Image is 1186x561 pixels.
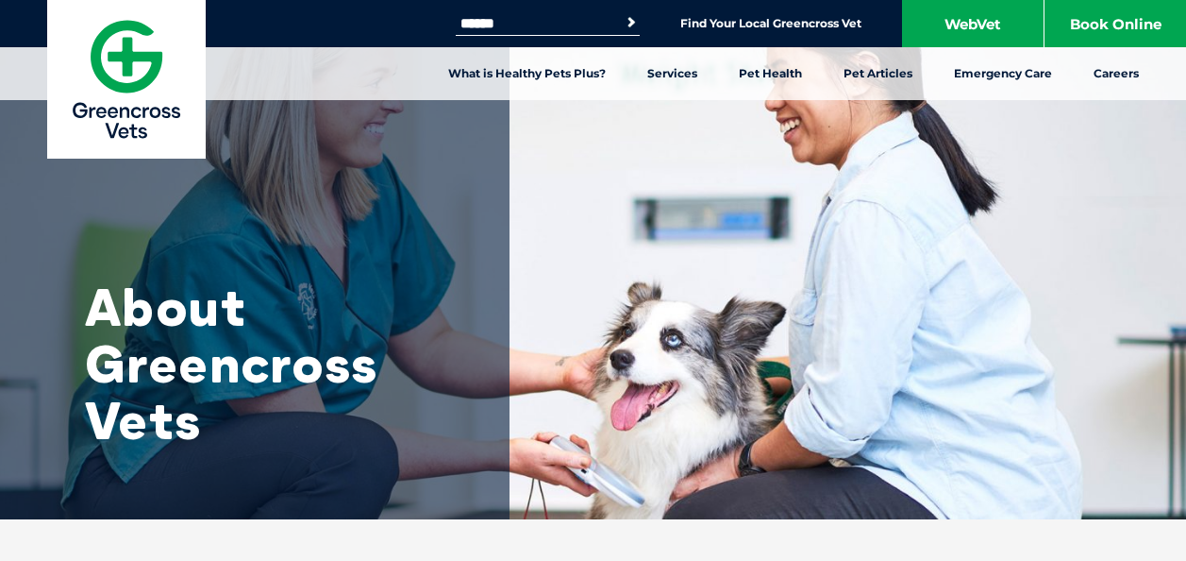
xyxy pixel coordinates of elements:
[823,47,933,100] a: Pet Articles
[427,47,626,100] a: What is Healthy Pets Plus?
[718,47,823,100] a: Pet Health
[85,279,462,449] h1: About Greencross Vets
[626,47,718,100] a: Services
[622,13,641,32] button: Search
[1073,47,1160,100] a: Careers
[680,16,861,31] a: Find Your Local Greencross Vet
[933,47,1073,100] a: Emergency Care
